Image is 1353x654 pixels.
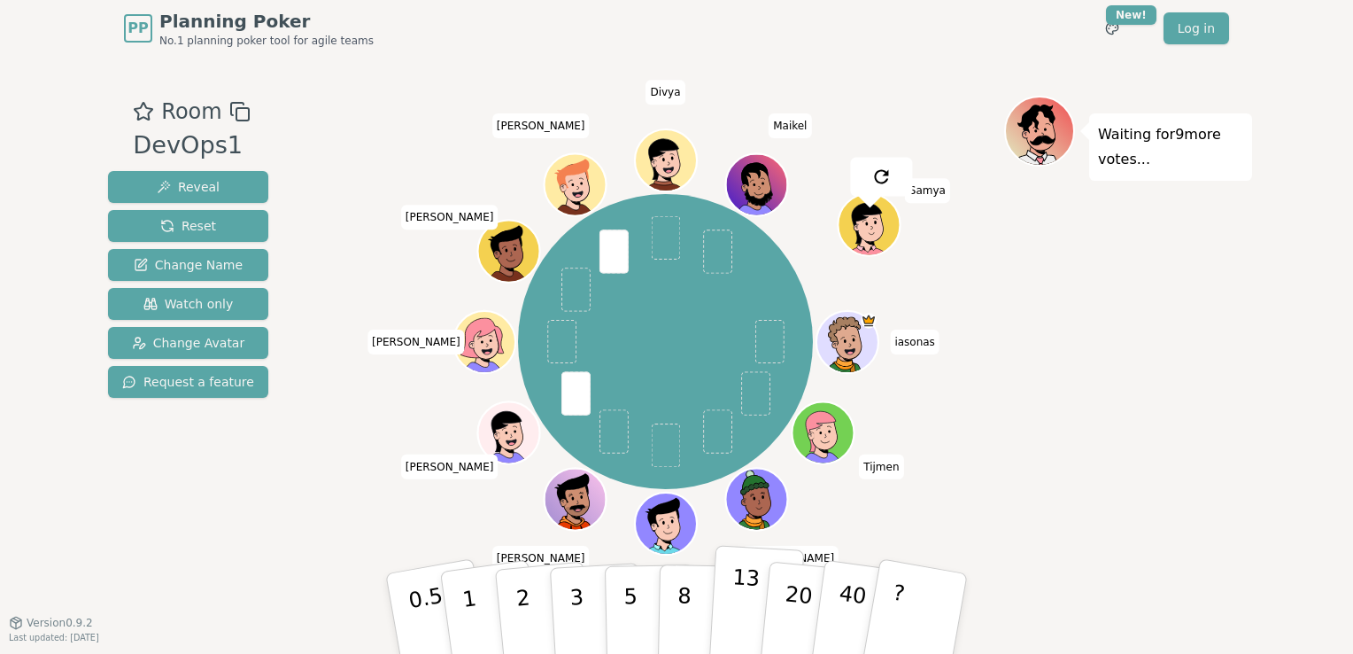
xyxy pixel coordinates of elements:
span: Change Name [134,256,243,274]
button: Reset [108,210,268,242]
span: Change Avatar [132,334,245,352]
span: iasonas is the host [861,313,877,329]
button: Add as favourite [133,96,154,128]
span: Last updated: [DATE] [9,633,99,642]
span: Planning Poker [159,9,374,34]
span: Click to change your name [741,545,839,570]
button: Request a feature [108,366,268,398]
a: Log in [1164,12,1229,44]
span: Click to change your name [769,113,811,138]
span: Click to change your name [646,80,684,105]
span: Click to change your name [401,454,499,479]
button: Reveal [108,171,268,203]
span: Version 0.9.2 [27,616,93,630]
span: PP [128,18,148,39]
span: Room [161,96,221,128]
span: Click to change your name [890,330,939,354]
button: New! [1096,12,1128,44]
button: Change Name [108,249,268,281]
span: No.1 planning poker tool for agile teams [159,34,374,48]
span: Click to change your name [367,330,465,354]
button: Version0.9.2 [9,616,93,630]
span: Reset [160,217,216,235]
span: Click to change your name [492,545,590,570]
img: reset [870,166,892,187]
button: Watch only [108,288,268,320]
a: PPPlanning PokerNo.1 planning poker tool for agile teams [124,9,374,48]
span: Reveal [157,178,220,196]
span: Click to change your name [905,178,950,203]
div: DevOps1 [133,128,250,164]
span: Click to change your name [401,205,499,230]
button: Click to change your avatar [637,494,695,553]
button: Change Avatar [108,327,268,359]
span: Watch only [143,295,234,313]
span: Click to change your name [859,454,903,479]
span: Request a feature [122,373,254,391]
span: Click to change your name [492,113,590,138]
div: New! [1106,5,1156,25]
p: Waiting for 9 more votes... [1098,122,1243,172]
